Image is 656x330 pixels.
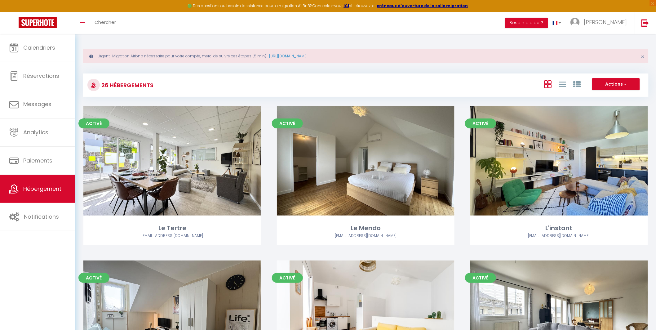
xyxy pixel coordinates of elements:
a: Vue en Liste [559,79,566,89]
button: Actions [592,78,640,91]
div: Urgent : Migration Airbnb nécessaire pour votre compte, merci de suivre ces étapes (5 min) - [83,49,649,63]
div: Le Tertre [83,223,261,233]
h3: 26 Hébergements [100,78,153,92]
a: Vue en Box [544,79,552,89]
button: Ouvrir le widget de chat LiveChat [5,2,24,21]
div: Airbnb [470,233,648,239]
a: Vue par Groupe [573,79,581,89]
span: [PERSON_NAME] [584,18,627,26]
span: Activé [272,273,303,283]
span: Activé [78,118,109,128]
span: Réservations [23,72,59,80]
button: Besoin d'aide ? [505,18,548,28]
a: Chercher [90,12,121,34]
div: Le Mendo [277,223,455,233]
a: ICI [344,3,349,8]
span: Activé [465,273,496,283]
div: L'instant [470,223,648,233]
a: créneaux d'ouverture de la salle migration [377,3,468,8]
img: logout [641,19,649,27]
span: Hébergement [23,185,61,193]
a: [URL][DOMAIN_NAME] [269,53,308,59]
span: Paiements [23,157,52,164]
a: ... [PERSON_NAME] [566,12,635,34]
span: Activé [465,118,496,128]
div: Airbnb [277,233,455,239]
img: ... [570,18,580,27]
span: Calendriers [23,44,55,51]
span: Analytics [23,128,48,136]
span: × [641,53,645,60]
span: Activé [272,118,303,128]
div: Airbnb [83,233,261,239]
span: Notifications [24,213,59,221]
button: Close [641,54,645,60]
img: Super Booking [19,17,57,28]
span: Messages [23,100,51,108]
span: Activé [78,273,109,283]
span: Chercher [95,19,116,25]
